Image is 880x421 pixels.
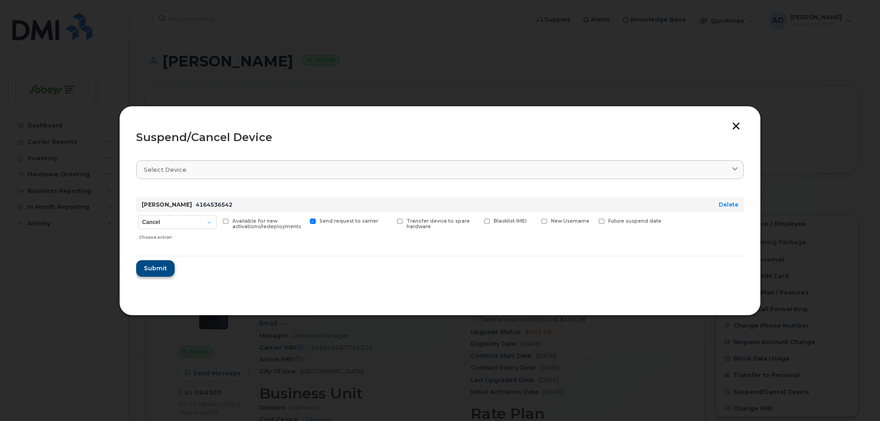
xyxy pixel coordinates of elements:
[530,219,535,223] input: New Username
[719,201,738,208] a: Delete
[144,165,187,174] span: Select device
[407,218,470,230] span: Transfer device to spare hardware
[551,218,589,224] span: New Username
[136,132,744,143] div: Suspend/Cancel Device
[136,160,744,179] a: Select device
[196,201,232,208] span: 4164536542
[142,201,192,208] strong: [PERSON_NAME]
[386,219,390,223] input: Transfer device to spare hardware
[319,218,378,224] span: Send request to carrier
[144,264,167,273] span: Submit
[212,219,216,223] input: Available for new activations/redeployments
[299,219,303,223] input: Send request to carrier
[608,218,661,224] span: Future suspend date
[494,218,527,224] span: Blacklist IMEI
[139,230,217,241] div: Choose action
[232,218,301,230] span: Available for new activations/redeployments
[136,260,175,277] button: Submit
[588,219,592,223] input: Future suspend date
[473,219,478,223] input: Blacklist IMEI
